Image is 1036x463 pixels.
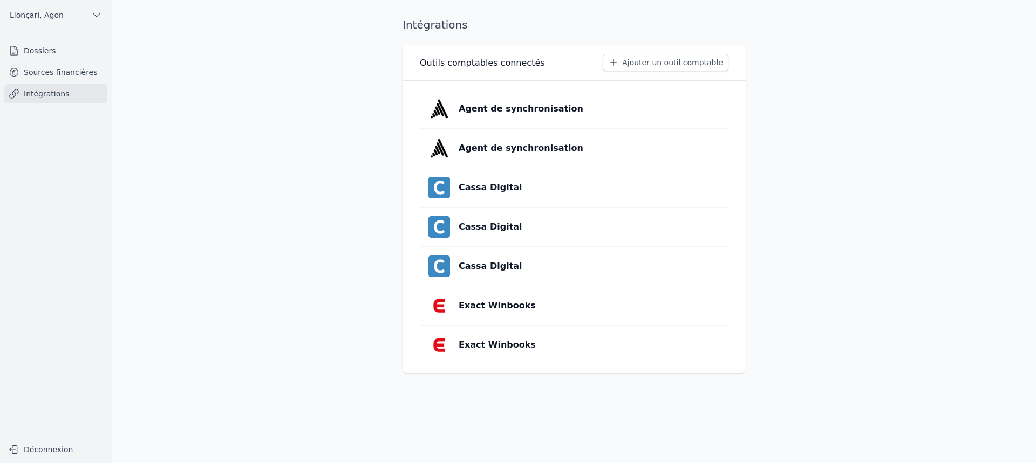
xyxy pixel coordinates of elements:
[420,129,728,168] a: Agent de synchronisation
[459,142,583,155] p: Agent de synchronisation
[10,10,64,20] span: Llonçari, Agon
[4,84,107,103] a: Intégrations
[420,286,728,325] a: Exact Winbooks
[403,17,468,32] h1: Intégrations
[4,6,107,24] button: Llonçari, Agon
[459,220,522,233] p: Cassa Digital
[420,326,728,364] a: Exact Winbooks
[4,441,107,458] button: Déconnexion
[420,57,545,70] h3: Outils comptables connectés
[603,54,728,71] button: Ajouter un outil comptable
[459,181,522,194] p: Cassa Digital
[459,102,583,115] p: Agent de synchronisation
[459,299,536,312] p: Exact Winbooks
[459,338,536,351] p: Exact Winbooks
[420,89,728,128] a: Agent de synchronisation
[420,208,728,246] a: Cassa Digital
[459,260,522,273] p: Cassa Digital
[420,247,728,286] a: Cassa Digital
[4,63,107,82] a: Sources financières
[4,41,107,60] a: Dossiers
[420,168,728,207] a: Cassa Digital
